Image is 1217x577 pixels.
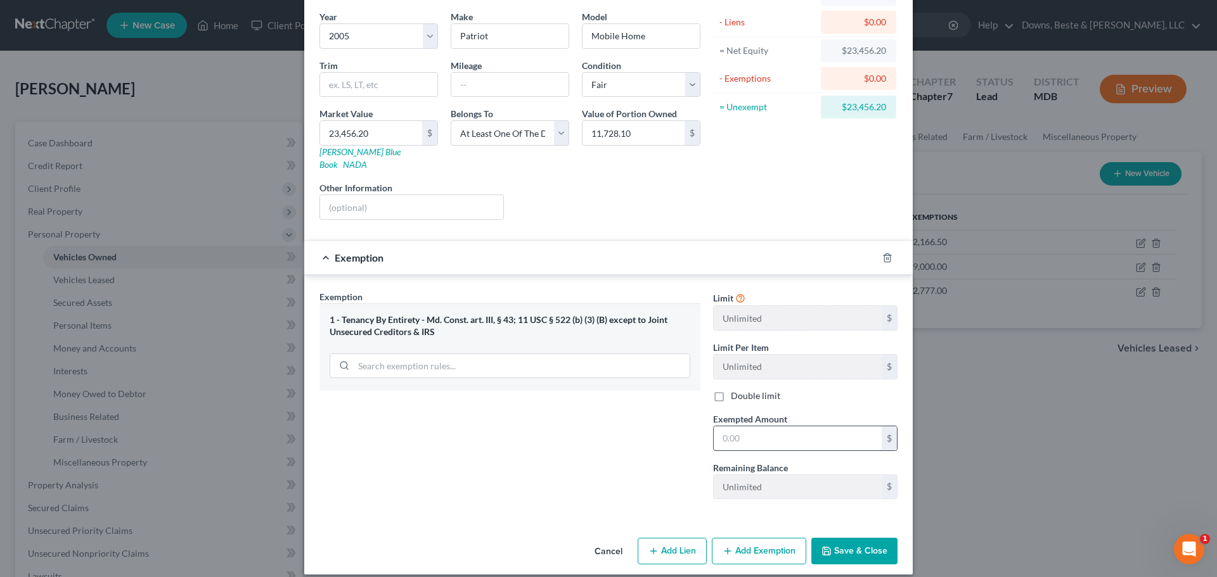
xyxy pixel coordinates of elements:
[583,24,700,48] input: ex. Altima
[319,181,392,194] label: Other Information
[1174,534,1204,564] iframe: Intercom live chat
[719,44,815,57] div: = Net Equity
[831,44,886,57] div: $23,456.20
[320,73,437,97] input: ex. LS, LT, etc
[714,306,882,330] input: --
[882,475,897,499] div: $
[685,121,700,145] div: $
[713,461,788,474] label: Remaining Balance
[584,539,633,564] button: Cancel
[582,10,607,23] label: Model
[882,355,897,379] div: $
[714,355,882,379] input: --
[638,538,707,564] button: Add Lien
[320,121,422,145] input: 0.00
[811,538,898,564] button: Save & Close
[731,390,780,402] label: Double limit
[719,72,815,85] div: - Exemptions
[719,16,815,29] div: - Liens
[335,251,383,263] span: Exemption
[319,59,338,72] label: Trim
[882,306,897,330] div: $
[582,59,621,72] label: Condition
[330,314,690,338] div: 1 - Tenancy By Entirety - Md. Const. art. III, § 43; 11 USC § 522 (b) (3) (B) except to Joint Uns...
[319,10,337,23] label: Year
[451,11,473,22] span: Make
[319,107,373,120] label: Market Value
[451,108,493,119] span: Belongs To
[451,73,569,97] input: --
[831,16,886,29] div: $0.00
[320,195,503,219] input: (optional)
[451,59,482,72] label: Mileage
[422,121,437,145] div: $
[319,146,401,170] a: [PERSON_NAME] Blue Book
[882,426,897,450] div: $
[714,426,882,450] input: 0.00
[1200,534,1210,544] span: 1
[713,293,733,303] span: Limit
[831,72,886,85] div: $0.00
[343,159,367,170] a: NADA
[713,341,769,354] label: Limit Per Item
[712,538,806,564] button: Add Exemption
[831,101,886,113] div: $23,456.20
[714,475,882,499] input: --
[354,354,690,378] input: Search exemption rules...
[719,101,815,113] div: = Unexempt
[713,414,787,424] span: Exempted Amount
[582,107,677,120] label: Value of Portion Owned
[451,24,569,48] input: ex. Nissan
[319,291,363,302] span: Exemption
[583,121,685,145] input: 0.00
